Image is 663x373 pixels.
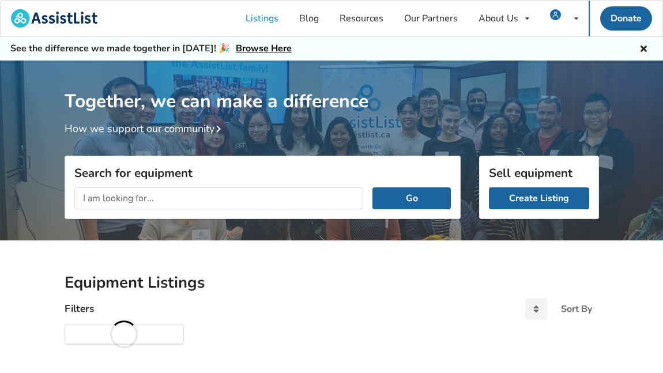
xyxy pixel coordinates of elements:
[74,187,364,209] input: I am looking for...
[236,42,292,55] a: Browse Here
[65,122,226,135] a: How we support our community
[74,165,451,180] h3: Search for equipment
[561,304,592,314] div: Sort By
[65,273,599,293] h2: Equipment Listings
[394,1,468,36] a: Our Partners
[329,1,394,36] a: Resources
[479,14,518,23] div: About Us
[489,165,589,180] h3: Sell equipment
[11,9,97,28] img: assistlist-logo
[10,43,292,55] h5: See the difference we made together in [DATE]! 🎉
[550,9,561,20] img: user icon
[235,1,289,36] a: Listings
[289,1,329,36] a: Blog
[65,61,599,113] h1: Together, we can make a difference
[489,187,589,209] a: Create Listing
[65,302,94,315] h4: Filters
[372,187,450,209] button: Go
[600,6,652,31] a: Donate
